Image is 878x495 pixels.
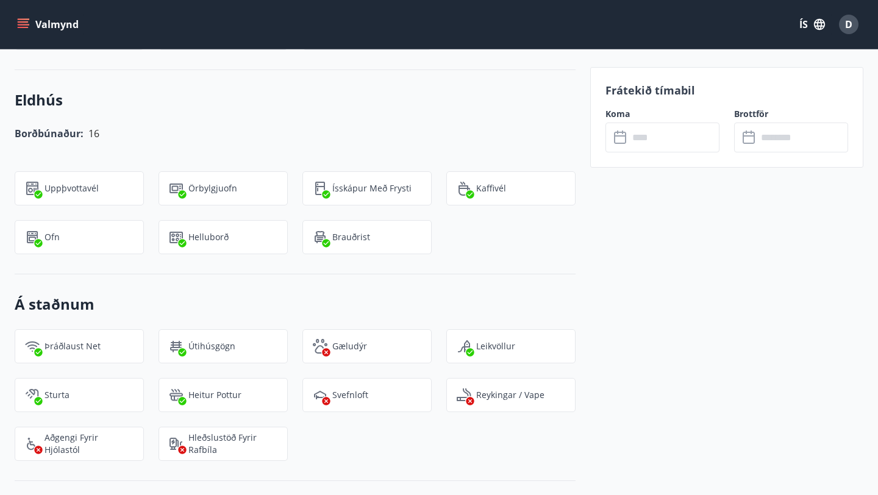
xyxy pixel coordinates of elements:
[88,125,99,142] h6: 16
[332,182,412,194] p: Ísskápur með frysti
[332,231,370,243] p: Brauðrist
[188,231,229,243] p: Helluborð
[845,18,852,31] span: D
[188,340,235,352] p: Útihúsgögn
[15,90,576,110] h3: Eldhús
[457,181,471,196] img: YAuCf2RVBoxcWDOxEIXE9JF7kzGP1ekdDd7KNrAY.svg
[45,432,134,456] p: Aðgengi fyrir hjólastól
[25,436,40,451] img: 8IYIKVZQyRlUC6HQIIUSdjpPGRncJsz2RzLgWvp4.svg
[476,389,544,401] p: Reykingar / Vape
[313,181,327,196] img: CeBo16TNt2DMwKWDoQVkwc0rPfUARCXLnVWH1QgS.svg
[169,339,184,354] img: zl1QXYWpuXQflmynrNOhYvHk3MCGPnvF2zCJrr1J.svg
[169,388,184,402] img: h89QDIuHlAdpqTriuIvuEWkTH976fOgBEOOeu1mi.svg
[734,108,848,120] label: Brottför
[45,389,70,401] p: Sturta
[457,388,471,402] img: QNIUl6Cv9L9rHgMXwuzGLuiJOj7RKqxk9mBFPqjq.svg
[188,389,241,401] p: Heitur pottur
[457,339,471,354] img: qe69Qk1XRHxUS6SlVorqwOSuwvskut3fG79gUJPU.svg
[605,82,848,98] p: Frátekið tímabil
[313,388,327,402] img: dbi0fcnBYsvu4k1gcwMltnZT9svnGSyCOUrTI4hU.svg
[15,13,84,35] button: menu
[45,340,101,352] p: Þráðlaust net
[332,340,367,352] p: Gæludýr
[188,182,237,194] p: Örbylgjuofn
[25,339,40,354] img: HJRyFFsYp6qjeUYhR4dAD8CaCEsnIFYZ05miwXoh.svg
[834,10,863,39] button: D
[332,389,368,401] p: Svefnloft
[169,181,184,196] img: WhzojLTXTmGNzu0iQ37bh4OB8HAJRP8FBs0dzKJK.svg
[476,182,506,194] p: Kaffivél
[45,231,60,243] p: Ofn
[25,230,40,244] img: zPVQBp9blEdIFer1EsEXGkdLSf6HnpjwYpytJsbc.svg
[793,13,832,35] button: ÍS
[313,339,327,354] img: pxcaIm5dSOV3FS4whs1soiYWTwFQvksT25a9J10C.svg
[15,127,84,140] span: Borðbúnaður:
[169,436,184,451] img: nH7E6Gw2rvWFb8XaSdRp44dhkQaj4PJkOoRYItBQ.svg
[476,340,515,352] p: Leikvöllur
[25,181,40,196] img: 7hj2GulIrg6h11dFIpsIzg8Ak2vZaScVwTihwv8g.svg
[313,230,327,244] img: eXskhI6PfzAYYayp6aE5zL2Gyf34kDYkAHzo7Blm.svg
[188,432,277,456] p: Hleðslustöð fyrir rafbíla
[15,294,576,315] h3: Á staðnum
[169,230,184,244] img: 9R1hYb2mT2cBJz2TGv4EKaumi4SmHMVDNXcQ7C8P.svg
[605,108,719,120] label: Koma
[25,388,40,402] img: fkJ5xMEnKf9CQ0V6c12WfzkDEsV4wRmoMqv4DnVF.svg
[45,182,99,194] p: Uppþvottavél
